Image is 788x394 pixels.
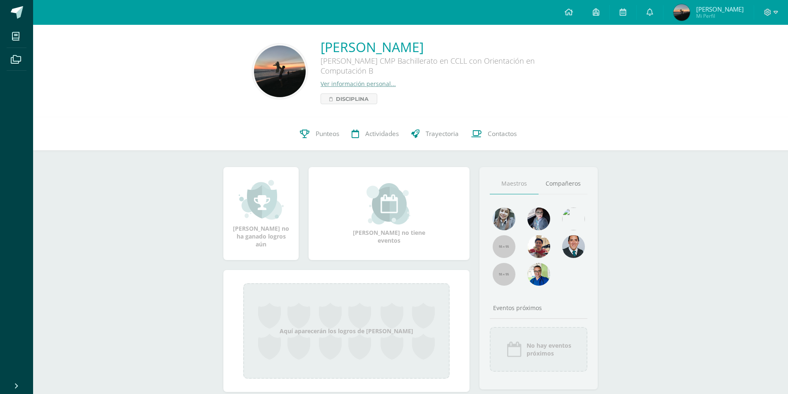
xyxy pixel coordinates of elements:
[321,93,377,104] a: Disciplina
[366,183,412,224] img: event_small.png
[696,12,744,19] span: Mi Perfil
[527,235,550,258] img: 11152eb22ca3048aebc25a5ecf6973a7.png
[562,208,585,230] img: c25c8a4a46aeab7e345bf0f34826bacf.png
[321,80,396,88] a: Ver información personal...
[321,56,569,80] div: [PERSON_NAME] CMP Bachillerato en CCLL con Orientación en Computación B
[490,173,539,194] a: Maestros
[243,283,450,379] div: Aquí aparecerán los logros de [PERSON_NAME]
[673,4,690,21] img: adda248ed197d478fb388b66fa81bb8e.png
[345,117,405,150] a: Actividades
[294,117,345,150] a: Punteos
[488,129,517,138] span: Contactos
[254,45,306,97] img: 099fb8ebda240be99cd21d2a0e2ec522.png
[527,208,550,230] img: b8baad08a0802a54ee139394226d2cf3.png
[696,5,744,13] span: [PERSON_NAME]
[539,173,587,194] a: Compañeros
[490,304,587,312] div: Eventos próximos
[239,179,284,220] img: achievement_small.png
[321,38,569,56] a: [PERSON_NAME]
[232,179,290,248] div: [PERSON_NAME] no ha ganado logros aún
[316,129,339,138] span: Punteos
[493,208,515,230] img: 45bd7986b8947ad7e5894cbc9b781108.png
[506,341,522,358] img: event_icon.png
[336,94,369,104] span: Disciplina
[493,263,515,286] img: 55x55
[405,117,465,150] a: Trayectoria
[527,263,550,286] img: 10741f48bcca31577cbcd80b61dad2f3.png
[348,183,431,244] div: [PERSON_NAME] no tiene eventos
[365,129,399,138] span: Actividades
[493,235,515,258] img: 55x55
[465,117,523,150] a: Contactos
[426,129,459,138] span: Trayectoria
[527,341,571,357] span: No hay eventos próximos
[562,235,585,258] img: eec80b72a0218df6e1b0c014193c2b59.png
